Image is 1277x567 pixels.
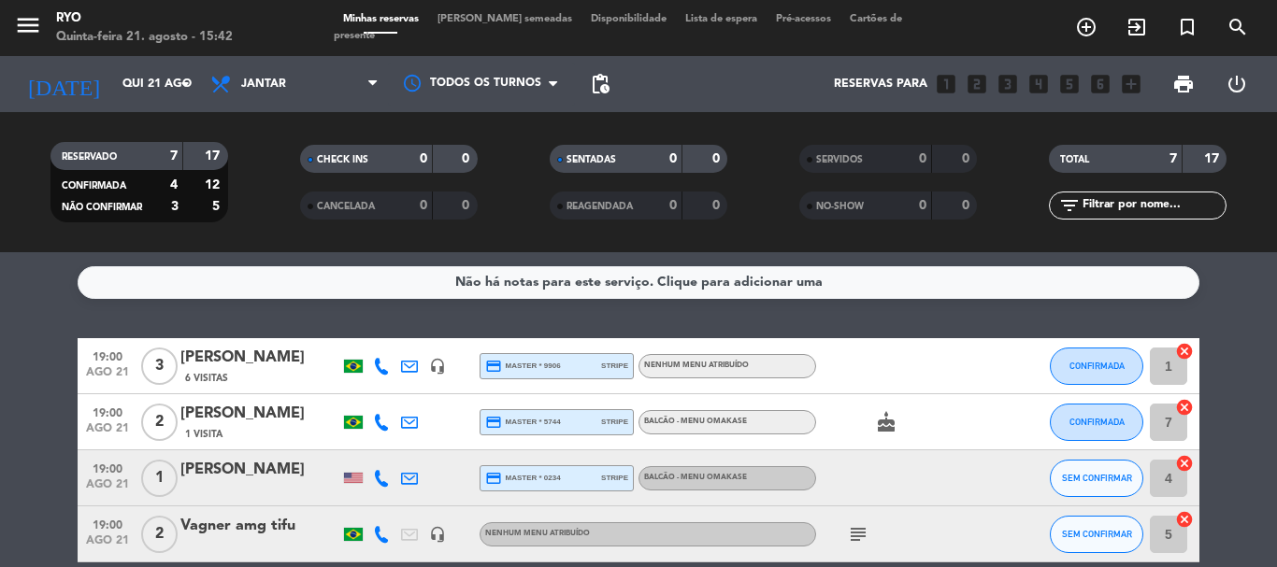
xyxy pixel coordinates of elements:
span: 2 [141,516,178,553]
span: Nenhum menu atribuído [485,530,590,537]
span: 3 [141,347,178,385]
strong: 0 [462,199,473,212]
i: exit_to_app [1126,16,1148,38]
i: headset_mic [429,358,446,375]
span: ago 21 [84,478,131,500]
div: Não há notas para este serviço. Clique para adicionar uma [455,272,823,293]
span: pending_actions [589,73,611,95]
i: looks_3 [996,72,1020,96]
span: 19:00 [84,401,131,422]
strong: 7 [170,149,178,163]
span: stripe [601,416,628,428]
i: credit_card [485,358,502,375]
span: 1 Visita [185,427,222,442]
span: 2 [141,404,178,441]
button: SEM CONFIRMAR [1050,460,1143,497]
span: CONFIRMADA [62,181,126,191]
i: power_settings_new [1226,73,1248,95]
span: 6 Visitas [185,371,228,386]
i: cake [875,411,897,433]
strong: 0 [712,152,724,165]
i: looks_6 [1088,72,1112,96]
span: Reservas para [834,78,927,91]
strong: 0 [669,152,677,165]
i: looks_5 [1057,72,1082,96]
i: cancel [1175,342,1194,361]
span: Disponibilidade [581,14,676,24]
i: arrow_drop_down [174,73,196,95]
i: filter_list [1058,194,1081,217]
span: stripe [601,472,628,484]
span: ago 21 [84,422,131,444]
i: cancel [1175,510,1194,529]
span: SERVIDOS [816,155,863,164]
strong: 4 [170,178,178,191]
button: CONFIRMADA [1050,347,1143,385]
span: [PERSON_NAME] semeadas [428,14,581,24]
div: LOG OUT [1210,56,1263,112]
strong: 17 [1204,152,1223,165]
strong: 0 [919,152,926,165]
button: menu [14,11,42,46]
strong: 3 [171,200,179,213]
span: 19:00 [84,345,131,366]
div: [PERSON_NAME] [180,346,339,370]
strong: 12 [205,178,223,191]
strong: 0 [712,199,724,212]
i: turned_in_not [1176,16,1198,38]
span: Pré-acessos [767,14,840,24]
button: CONFIRMADA [1050,404,1143,441]
span: BALCÃO - Menu Omakase [644,418,747,425]
i: credit_card [485,470,502,487]
i: headset_mic [429,526,446,543]
span: SEM CONFIRMAR [1062,529,1132,539]
span: Lista de espera [676,14,767,24]
i: cancel [1175,454,1194,473]
strong: 7 [1169,152,1177,165]
div: [PERSON_NAME] [180,402,339,426]
div: Vagner amg tifu [180,514,339,538]
i: subject [847,523,869,546]
span: print [1172,73,1195,95]
span: 19:00 [84,457,131,478]
span: CANCELADA [317,202,375,211]
span: 19:00 [84,513,131,534]
span: TOTAL [1060,155,1089,164]
i: menu [14,11,42,39]
span: master * 5744 [485,414,561,431]
span: REAGENDADA [567,202,633,211]
i: looks_two [965,72,989,96]
strong: 0 [962,152,973,165]
input: Filtrar por nome... [1081,195,1226,216]
span: Jantar [241,78,286,91]
strong: 0 [669,199,677,212]
span: ago 21 [84,366,131,388]
i: credit_card [485,414,502,431]
strong: 0 [919,199,926,212]
span: CONFIRMADA [1069,361,1125,371]
i: [DATE] [14,64,113,105]
span: CHECK INS [317,155,368,164]
span: CONFIRMADA [1069,417,1125,427]
i: cancel [1175,398,1194,417]
span: NÃO CONFIRMAR [62,203,142,212]
i: add_box [1119,72,1143,96]
strong: 0 [420,199,427,212]
strong: 0 [462,152,473,165]
span: Minhas reservas [334,14,428,24]
i: looks_4 [1026,72,1051,96]
button: SEM CONFIRMAR [1050,516,1143,553]
strong: 0 [420,152,427,165]
span: 1 [141,460,178,497]
span: RESERVADO [62,152,117,162]
div: Ryo [56,9,233,28]
span: SENTADAS [567,155,616,164]
span: ago 21 [84,534,131,556]
span: stripe [601,360,628,372]
i: search [1227,16,1249,38]
strong: 0 [962,199,973,212]
span: master * 9906 [485,358,561,375]
div: [PERSON_NAME] [180,458,339,482]
span: Cartões de presente [334,14,902,41]
i: looks_one [934,72,958,96]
